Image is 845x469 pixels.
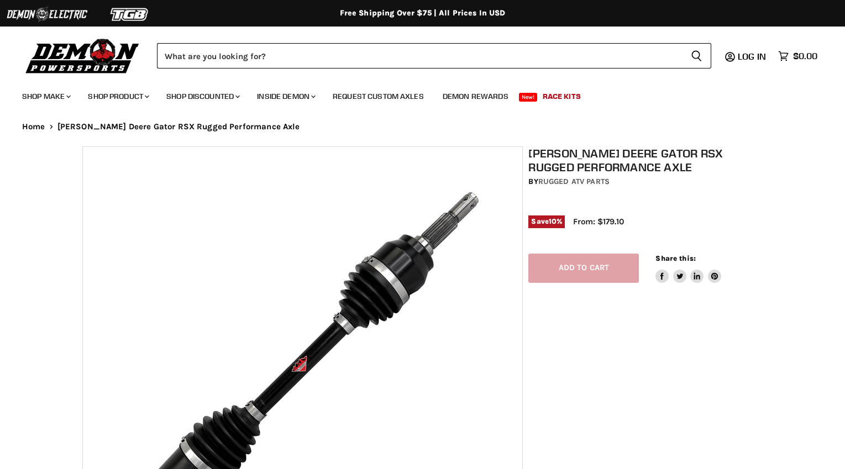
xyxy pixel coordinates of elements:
h1: [PERSON_NAME] Deere Gator RSX Rugged Performance Axle [528,146,769,174]
span: Share this: [655,254,695,262]
a: Race Kits [534,85,589,108]
input: Search [157,43,682,68]
ul: Main menu [14,81,815,108]
aside: Share this: [655,254,721,283]
a: Shop Product [80,85,156,108]
a: Rugged ATV Parts [538,177,610,186]
span: From: $179.10 [573,217,624,226]
a: $0.00 [773,48,823,64]
span: $0.00 [793,51,817,61]
a: Request Custom Axles [324,85,432,108]
span: New! [519,93,538,102]
a: Shop Make [14,85,77,108]
form: Product [157,43,711,68]
div: by [528,176,769,188]
img: TGB Logo 2 [88,4,171,25]
span: [PERSON_NAME] Deere Gator RSX Rugged Performance Axle [57,122,300,131]
img: Demon Electric Logo 2 [6,4,88,25]
a: Home [22,122,45,131]
a: Shop Discounted [158,85,246,108]
span: 10 [549,217,557,225]
a: Inside Demon [249,85,322,108]
a: Log in [733,51,773,61]
button: Search [682,43,711,68]
a: Demon Rewards [434,85,517,108]
img: Demon Powersports [22,36,143,75]
span: Save % [528,215,565,228]
span: Log in [738,51,766,62]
